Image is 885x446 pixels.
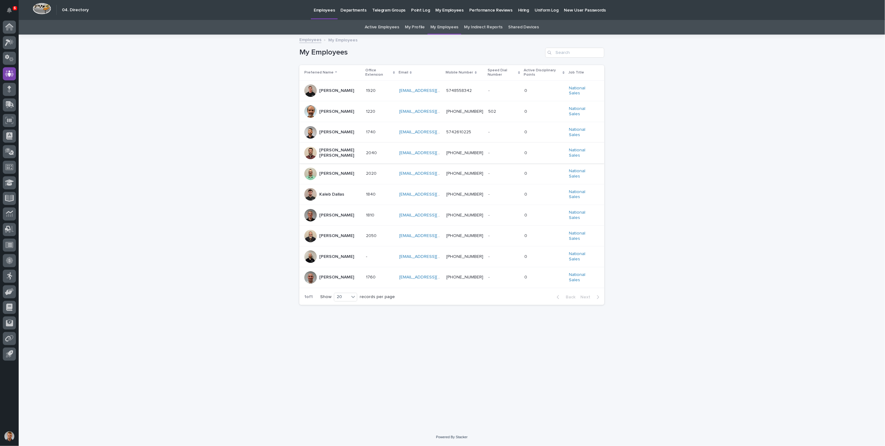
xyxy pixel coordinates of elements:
p: 1810 [366,211,376,218]
p: 0 [525,232,529,239]
p: [PERSON_NAME] [319,213,354,218]
input: Search [545,48,604,58]
a: Active Employees [365,20,399,35]
p: 0 [525,87,529,93]
p: - [489,128,491,135]
p: Show [320,294,331,300]
a: National Sales [569,272,594,283]
tr: [PERSON_NAME] [PERSON_NAME]20402040 [EMAIL_ADDRESS][DOMAIN_NAME] [PHONE_NUMBER] -- 00 National Sales [299,143,604,164]
p: 2040 [366,149,378,156]
p: Preferred Name [304,69,334,76]
p: 502 [489,108,498,114]
a: National Sales [569,189,594,200]
tr: Kaleb Dallas18401840 [EMAIL_ADDRESS][DOMAIN_NAME] [PHONE_NUMBER] -- 00 National Sales [299,184,604,205]
p: Office Extension [365,67,391,78]
a: [PHONE_NUMBER] [447,109,484,114]
p: 1 of 1 [299,289,318,305]
p: [PERSON_NAME] [319,109,354,114]
a: [EMAIL_ADDRESS][DOMAIN_NAME] [399,130,470,134]
a: [EMAIL_ADDRESS][DOMAIN_NAME] [399,171,470,176]
tr: [PERSON_NAME]20202020 [EMAIL_ADDRESS][DOMAIN_NAME] [PHONE_NUMBER] -- 00 National Sales [299,163,604,184]
a: [EMAIL_ADDRESS][DOMAIN_NAME] [399,213,470,217]
p: Mobile Number [446,69,473,76]
a: [EMAIL_ADDRESS][DOMAIN_NAME] [399,275,470,279]
p: - [366,253,368,259]
p: Kaleb Dallas [319,192,344,197]
a: National Sales [569,148,594,158]
p: [PERSON_NAME] [319,171,354,176]
p: Email [399,69,408,76]
a: 5742610225 [447,130,471,134]
p: - [489,149,491,156]
div: 20 [334,294,349,300]
a: [EMAIL_ADDRESS][DOMAIN_NAME] [399,254,470,259]
p: 0 [525,128,529,135]
a: National Sales [569,127,594,138]
p: [PERSON_NAME] [319,254,354,259]
a: [PHONE_NUMBER] [447,213,484,217]
p: My Employees [328,36,358,43]
p: 0 [525,211,529,218]
a: National Sales [569,231,594,241]
tr: [PERSON_NAME]-- [EMAIL_ADDRESS][DOMAIN_NAME] [PHONE_NUMBER] -- 00 National Sales [299,246,604,267]
p: 1760 [366,273,377,280]
a: [EMAIL_ADDRESS][DOMAIN_NAME] [399,151,470,155]
p: - [489,170,491,176]
tr: [PERSON_NAME]17601760 [EMAIL_ADDRESS][DOMAIN_NAME] [PHONE_NUMBER] -- 00 National Sales [299,267,604,288]
a: National Sales [569,86,594,96]
p: [PERSON_NAME] [PERSON_NAME] [319,148,361,158]
a: My Employees [430,20,458,35]
button: Notifications [3,4,16,17]
p: [PERSON_NAME] [319,233,354,239]
p: 0 [525,253,529,259]
p: - [489,273,491,280]
span: Back [562,295,575,299]
a: [PHONE_NUMBER] [447,171,484,176]
a: Shared Devices [508,20,539,35]
p: records per page [360,294,395,300]
p: 1920 [366,87,377,93]
tr: [PERSON_NAME]17401740 [EMAIL_ADDRESS][DOMAIN_NAME] 5742610225 -- 00 National Sales [299,122,604,143]
p: 1220 [366,108,377,114]
p: Job Title [569,69,584,76]
p: 2050 [366,232,378,239]
p: Active Disciplinary Points [524,67,561,78]
a: [PHONE_NUMBER] [447,254,484,259]
a: [PHONE_NUMBER] [447,192,484,197]
button: Back [552,294,578,300]
h1: My Employees [299,48,543,57]
a: National Sales [569,210,594,221]
p: 0 [525,170,529,176]
p: 0 [525,273,529,280]
tr: [PERSON_NAME]20502050 [EMAIL_ADDRESS][DOMAIN_NAME] [PHONE_NUMBER] -- 00 National Sales [299,225,604,246]
tr: [PERSON_NAME]19201920 [EMAIL_ADDRESS][DOMAIN_NAME] 5748558342 -- 00 National Sales [299,80,604,101]
a: Employees [299,36,321,43]
p: 0 [525,149,529,156]
tr: [PERSON_NAME]18101810 [EMAIL_ADDRESS][DOMAIN_NAME] [PHONE_NUMBER] -- 00 National Sales [299,205,604,226]
a: [PHONE_NUMBER] [447,234,484,238]
p: [PERSON_NAME] [319,88,354,93]
tr: [PERSON_NAME]12201220 [EMAIL_ADDRESS][DOMAIN_NAME] [PHONE_NUMBER] 502502 00 National Sales [299,101,604,122]
a: [EMAIL_ADDRESS][DOMAIN_NAME] [399,192,470,197]
a: [PHONE_NUMBER] [447,275,484,279]
p: Speed Dial Number [488,67,517,78]
a: 5748558342 [447,88,472,93]
button: users-avatar [3,430,16,443]
p: - [489,191,491,197]
p: [PERSON_NAME] [319,275,354,280]
button: Next [578,294,604,300]
span: Next [580,295,594,299]
p: - [489,211,491,218]
div: Notifications6 [8,7,16,17]
a: [EMAIL_ADDRESS][DOMAIN_NAME] [399,109,470,114]
p: 1740 [366,128,377,135]
a: National Sales [569,168,594,179]
a: My Profile [405,20,425,35]
a: [EMAIL_ADDRESS][DOMAIN_NAME] [399,88,470,93]
p: 0 [525,191,529,197]
a: National Sales [569,251,594,262]
p: 0 [525,108,529,114]
a: My Indirect Reports [464,20,503,35]
p: [PERSON_NAME] [319,130,354,135]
